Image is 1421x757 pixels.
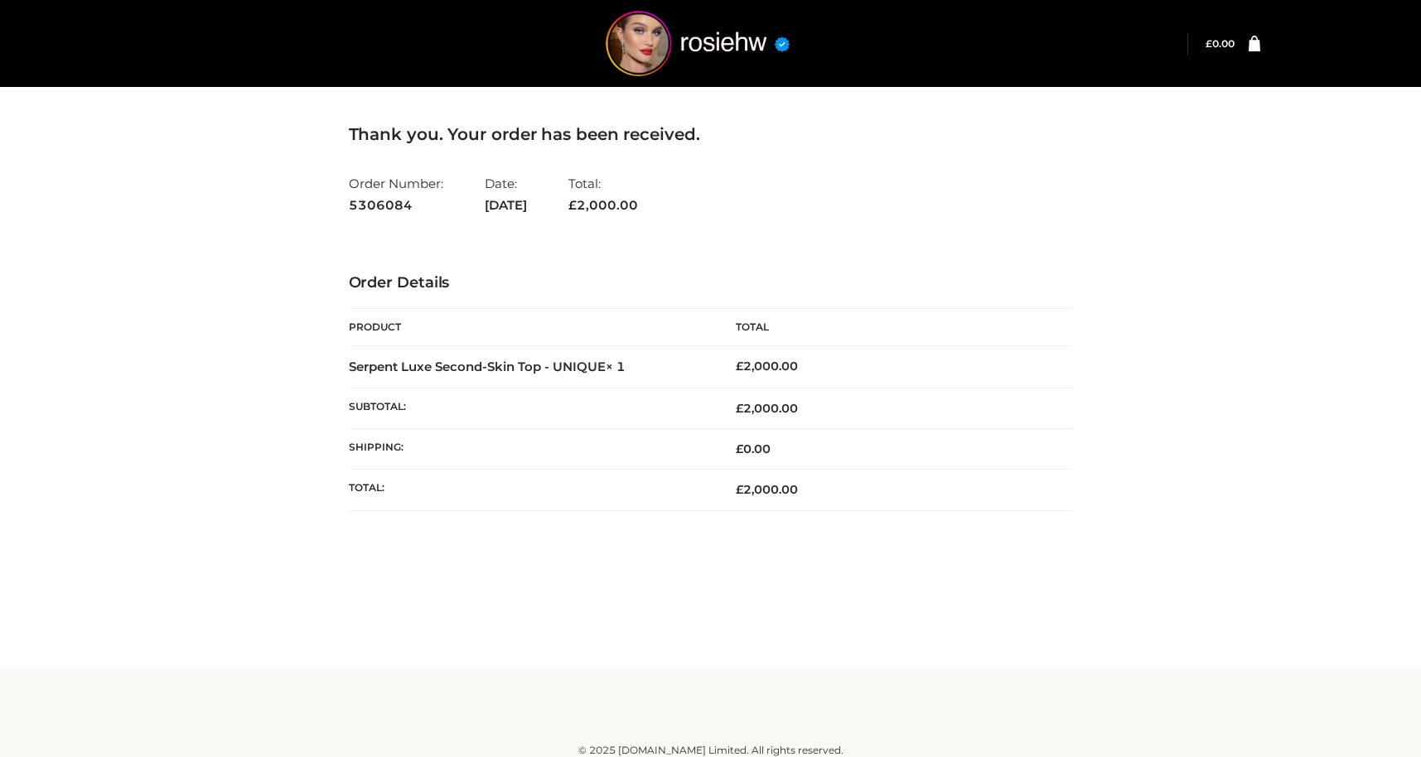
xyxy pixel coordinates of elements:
[349,124,1073,144] h3: Thank you. Your order has been received.
[568,169,638,219] li: Total:
[736,401,743,416] span: £
[1206,37,1235,50] bdi: 0.00
[349,309,711,346] th: Product
[349,195,443,216] strong: 5306084
[606,359,626,374] strong: × 1
[485,169,527,219] li: Date:
[736,482,743,497] span: £
[736,359,743,374] span: £
[349,169,443,219] li: Order Number:
[485,195,527,216] strong: [DATE]
[349,359,626,374] strong: Serpent Luxe Second-Skin Top - UNIQUE
[349,274,1073,292] h3: Order Details
[736,401,798,416] span: 2,000.00
[736,482,798,497] span: 2,000.00
[1206,37,1235,50] a: £0.00
[1206,37,1212,50] span: £
[568,197,577,213] span: £
[736,359,798,374] bdi: 2,000.00
[349,429,711,470] th: Shipping:
[349,388,711,428] th: Subtotal:
[573,11,822,76] img: rosiehw
[711,309,1073,346] th: Total
[568,197,638,213] span: 2,000.00
[736,441,743,456] span: £
[736,441,771,456] bdi: 0.00
[349,470,711,510] th: Total:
